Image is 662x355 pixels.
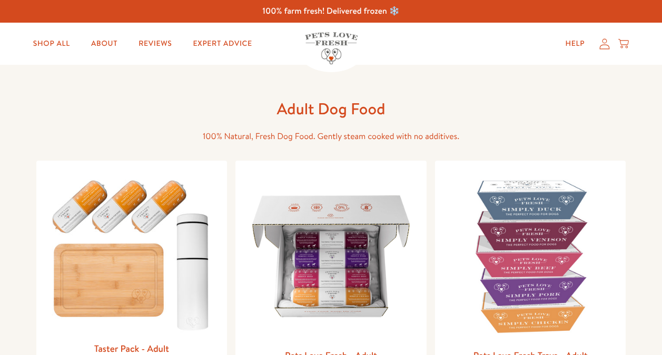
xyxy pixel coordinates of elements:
a: Taster Pack - Adult [94,342,169,355]
h1: Adult Dog Food [163,98,500,119]
img: Pets Love Fresh [305,32,358,64]
a: About [83,33,126,54]
span: 100% Natural, Fresh Dog Food. Gently steam cooked with no additives. [203,131,459,142]
img: Taster Pack - Adult [45,169,219,336]
a: Reviews [130,33,180,54]
a: Expert Advice [185,33,261,54]
img: Pets Love Fresh Trays - Adult [443,169,618,343]
a: Help [557,33,593,54]
a: Shop All [25,33,78,54]
img: Pets Love Fresh - Adult [244,169,418,343]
